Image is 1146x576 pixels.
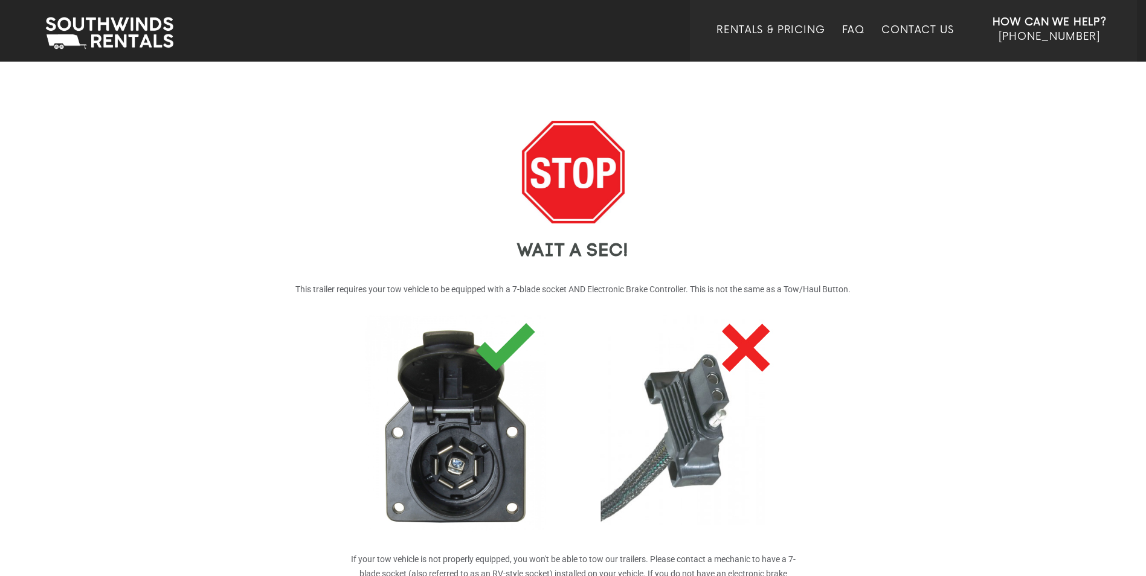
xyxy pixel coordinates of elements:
[522,121,625,242] img: stopsign.jpg
[999,31,1100,43] span: [PHONE_NUMBER]
[353,302,558,552] img: trailerwiring-01.jpg
[39,14,179,52] img: Southwinds Rentals Logo
[220,282,927,296] p: This trailer requires your tow vehicle to be equipped with a 7-blade socket AND Electronic Brake ...
[588,302,794,552] img: trailerwiring-02.jpg
[881,24,953,62] a: Contact Us
[842,24,865,62] a: FAQ
[220,242,927,261] h2: WAIT A SEC!
[993,16,1107,28] strong: How Can We Help?
[993,15,1107,53] a: How Can We Help? [PHONE_NUMBER]
[716,24,825,62] a: Rentals & Pricing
